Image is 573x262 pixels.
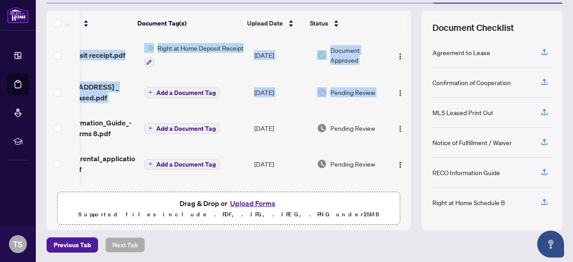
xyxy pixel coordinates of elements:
button: Next Tab [105,237,145,253]
span: Previous Tab [54,238,91,252]
td: [DATE] [251,36,313,74]
button: Add a Document Tag [144,87,220,98]
span: Right at Home Deposit Receipt [154,43,247,53]
button: Add a Document Tag [144,123,220,134]
span: Add a Document Tag [156,90,216,96]
img: Logo [397,53,404,60]
th: (6) File Name [35,11,134,36]
span: plus [148,90,153,94]
div: RECO Information Guide [432,168,500,177]
img: Status Icon [144,43,154,53]
span: Document Approved [330,45,386,65]
button: Upload Forms [227,198,278,209]
span: Brantford_rental_application_docs.pdf [46,153,137,175]
button: Open asap [537,231,564,258]
img: Document Status [317,50,327,60]
td: [DATE] [251,146,313,182]
button: Logo [393,48,407,62]
div: Confirmation of Cooperation [432,77,511,87]
img: Document Status [317,159,327,169]
span: Pending Review [330,87,375,97]
span: Status [310,18,328,28]
span: plus [148,126,153,130]
span: Pending Review [330,159,375,169]
p: Supported files include .PDF, .JPG, .JPEG, .PNG under 25 MB [63,209,394,220]
span: Reco_Information_Guide_-_RECO_Forms 8.pdf [46,117,137,139]
span: Add a Document Tag [156,161,216,168]
img: Document Status [317,123,327,133]
span: Pending Review [330,123,375,133]
th: Status [306,11,382,36]
td: [DATE] [251,110,313,146]
button: Add a Document Tag [144,86,220,98]
button: Add a Document Tag [144,122,220,134]
button: Logo [393,121,407,135]
img: Logo [397,161,404,168]
span: RAH deposit receipt.pdf [46,50,125,60]
button: Logo [393,85,407,99]
button: Status IconRight at Home Deposit Receipt [144,43,247,67]
span: Document Checklist [432,21,514,34]
img: Document Status [317,87,327,97]
button: Logo [393,157,407,171]
span: TS [13,238,23,250]
button: Previous Tab [47,237,98,253]
td: [DATE] [251,74,313,110]
div: Right at Home Schedule B [432,198,505,207]
th: Upload Date [244,11,306,36]
button: Add a Document Tag [144,159,220,170]
span: Upload Date [247,18,283,28]
span: Drag & Drop orUpload FormsSupported files include .PDF, .JPG, .JPEG, .PNG under25MB [58,192,400,225]
span: [STREET_ADDRESS] _ REALM leased.pdf [46,82,137,103]
div: Agreement to Lease [432,47,490,57]
button: Add a Document Tag [144,158,220,170]
span: Add a Document Tag [156,125,216,132]
span: Drag & Drop or [180,198,278,209]
th: Document Tag(s) [134,11,244,36]
img: Logo [397,125,404,133]
td: [DATE] [251,182,313,216]
img: logo [7,7,29,23]
div: MLS Leased Print Out [432,107,493,117]
div: Notice of Fulfillment / Waiver [432,137,512,147]
span: plus [148,162,153,166]
img: Logo [397,90,404,97]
